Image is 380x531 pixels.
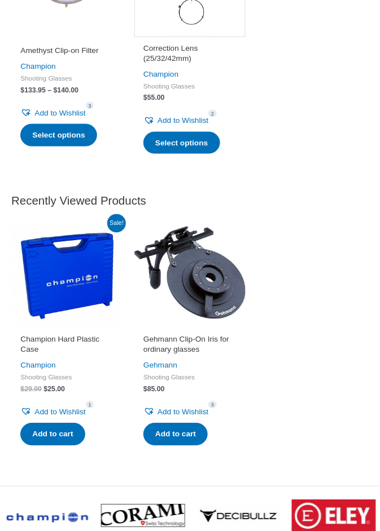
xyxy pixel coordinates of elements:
[143,423,208,446] a: Add to cart: “Gehmann Clip-On Iris for ordinary glasses”
[143,94,147,101] span: $
[107,214,126,233] span: Sale!
[20,335,113,355] h2: Champion Hard Plastic Case
[20,373,113,382] span: Shooting Glasses
[143,132,220,154] a: Select options for “Correction Lens (25/32/42mm)”
[20,361,55,370] a: Champion
[11,217,123,329] img: Champion Hard Plastic Case
[134,217,246,329] img: Gehmann Clip-On Iris
[43,386,47,393] span: $
[158,116,208,125] span: Add to Wishlist
[86,102,94,109] span: 3
[208,401,216,409] span: 3
[20,106,85,120] a: Add to Wishlist
[20,124,97,147] a: Select options for “Amethyst Clip-on Filter”
[20,86,24,94] span: $
[143,70,178,78] a: Champion
[20,423,85,446] a: Add to cart: “Champion Hard Plastic Case”
[143,405,208,419] a: Add to Wishlist
[143,386,147,393] span: $
[54,86,58,94] span: $
[208,110,216,117] span: 2
[54,86,78,94] bdi: 140.00
[143,335,237,359] a: Gehmann Clip-On Iris for ordinary glasses
[143,113,208,127] a: Add to Wishlist
[20,46,113,56] h2: Amethyst Clip-on Filter
[20,46,113,60] a: Amethyst Clip-on Filter
[86,401,94,409] span: 1
[143,361,177,370] a: Gehmann
[43,386,65,393] bdi: 25.00
[143,386,165,393] bdi: 85.00
[20,386,42,393] bdi: 29.00
[143,94,165,101] bdi: 55.00
[20,335,113,359] a: Champion Hard Plastic Case
[34,109,85,117] span: Add to Wishlist
[11,194,369,209] h2: Recently Viewed Products
[143,43,237,64] h2: Correction Lens (25/32/42mm)
[20,405,85,419] a: Add to Wishlist
[143,373,237,382] span: Shooting Glasses
[143,82,237,90] span: Shooting Glasses
[20,386,24,393] span: $
[143,43,237,67] a: Correction Lens (25/32/42mm)
[20,74,113,82] span: Shooting Glasses
[47,86,51,94] span: –
[34,408,85,417] span: Add to Wishlist
[158,408,208,417] span: Add to Wishlist
[143,335,237,355] h2: Gehmann Clip-On Iris for ordinary glasses
[20,86,45,94] bdi: 133.95
[20,62,55,70] a: Champion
